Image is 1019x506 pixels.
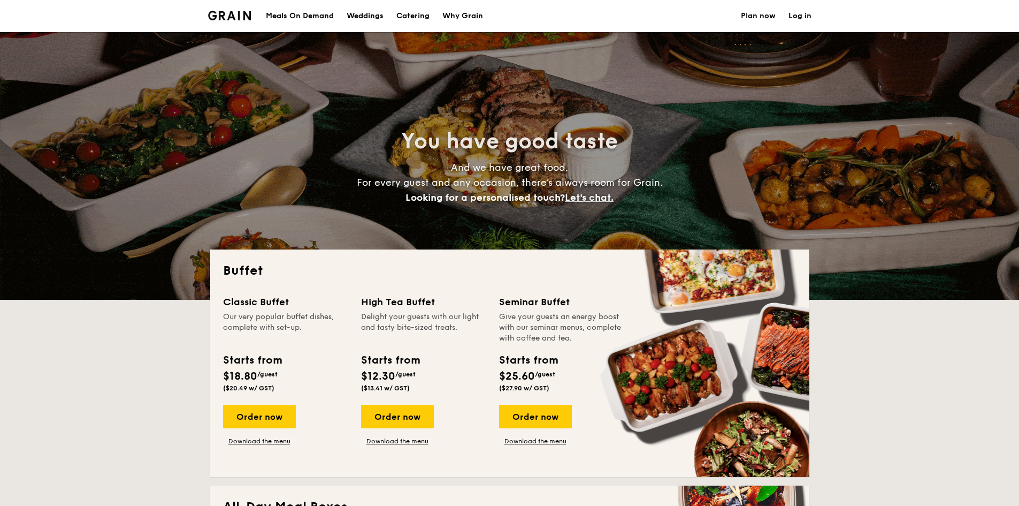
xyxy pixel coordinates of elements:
span: /guest [395,371,416,378]
a: Logotype [208,11,251,20]
div: Delight your guests with our light and tasty bite-sized treats. [361,312,486,344]
span: $25.60 [499,370,535,383]
h2: Buffet [223,262,796,280]
div: Give your guests an energy boost with our seminar menus, complete with coffee and tea. [499,312,624,344]
div: Order now [499,405,572,428]
span: /guest [257,371,278,378]
span: $12.30 [361,370,395,383]
div: Starts from [499,352,557,368]
div: Seminar Buffet [499,294,624,309]
span: /guest [535,371,555,378]
div: Classic Buffet [223,294,348,309]
a: Download the menu [361,437,434,445]
span: ($27.90 w/ GST) [499,384,549,392]
a: Download the menu [223,437,296,445]
span: ($13.41 w/ GST) [361,384,410,392]
a: Download the menu [499,437,572,445]
span: You have good taste [401,129,618,154]
span: Let's chat. [565,192,614,203]
div: Order now [223,405,296,428]
span: And we have great food. For every guest and any occasion, there’s always room for Grain. [357,162,663,203]
span: ($20.49 w/ GST) [223,384,274,392]
img: Grain [208,11,251,20]
span: Looking for a personalised touch? [405,192,565,203]
span: $18.80 [223,370,257,383]
div: Starts from [223,352,281,368]
div: Order now [361,405,434,428]
div: Starts from [361,352,419,368]
div: Our very popular buffet dishes, complete with set-up. [223,312,348,344]
div: High Tea Buffet [361,294,486,309]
